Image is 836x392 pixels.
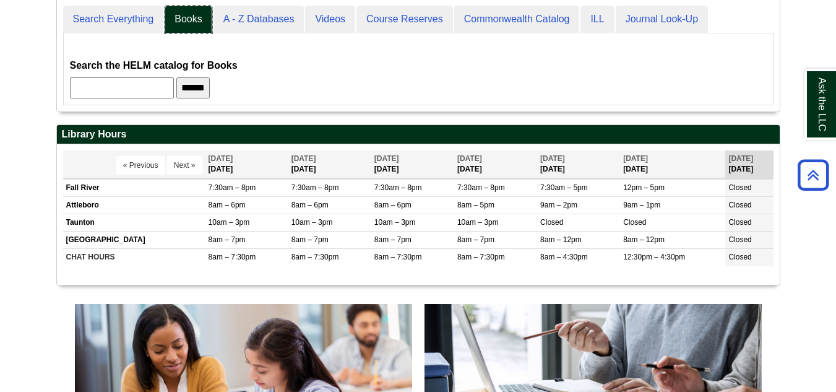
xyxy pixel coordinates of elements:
[457,154,482,163] span: [DATE]
[209,201,246,209] span: 8am – 6pm
[728,218,751,227] span: Closed
[288,150,371,178] th: [DATE]
[374,218,416,227] span: 10am – 3pm
[374,235,412,244] span: 8am – 7pm
[305,6,355,33] a: Videos
[291,154,316,163] span: [DATE]
[63,6,164,33] a: Search Everything
[728,235,751,244] span: Closed
[116,156,165,175] button: « Previous
[371,150,454,178] th: [DATE]
[457,201,494,209] span: 8am – 5pm
[70,40,767,98] div: Books
[540,253,588,261] span: 8am – 4:30pm
[209,235,246,244] span: 8am – 7pm
[623,201,660,209] span: 9am – 1pm
[728,201,751,209] span: Closed
[793,167,833,183] a: Back to Top
[540,183,588,192] span: 7:30am – 5pm
[70,57,238,74] label: Search the HELM catalog for Books
[209,183,256,192] span: 7:30am – 8pm
[374,201,412,209] span: 8am – 6pm
[291,183,339,192] span: 7:30am – 8pm
[165,6,212,33] a: Books
[728,154,753,163] span: [DATE]
[540,218,563,227] span: Closed
[623,253,685,261] span: 12:30pm – 4:30pm
[291,218,333,227] span: 10am – 3pm
[454,6,580,33] a: Commonwealth Catalog
[623,218,646,227] span: Closed
[620,150,725,178] th: [DATE]
[209,218,250,227] span: 10am – 3pm
[623,154,648,163] span: [DATE]
[728,183,751,192] span: Closed
[374,183,422,192] span: 7:30am – 8pm
[374,253,422,261] span: 8am – 7:30pm
[454,150,537,178] th: [DATE]
[63,197,205,214] td: Attleboro
[623,235,665,244] span: 8am – 12pm
[540,154,565,163] span: [DATE]
[725,150,773,178] th: [DATE]
[213,6,304,33] a: A - Z Databases
[209,154,233,163] span: [DATE]
[616,6,708,33] a: Journal Look-Up
[291,235,329,244] span: 8am – 7pm
[63,249,205,266] td: CHAT HOURS
[167,156,202,175] button: Next »
[63,214,205,232] td: Taunton
[728,253,751,261] span: Closed
[580,6,614,33] a: ILL
[63,232,205,249] td: [GEOGRAPHIC_DATA]
[291,201,329,209] span: 8am – 6pm
[291,253,339,261] span: 8am – 7:30pm
[537,150,620,178] th: [DATE]
[209,253,256,261] span: 8am – 7:30pm
[457,183,505,192] span: 7:30am – 8pm
[57,125,780,144] h2: Library Hours
[205,150,288,178] th: [DATE]
[540,235,582,244] span: 8am – 12pm
[356,6,453,33] a: Course Reserves
[457,253,505,261] span: 8am – 7:30pm
[457,218,499,227] span: 10am – 3pm
[540,201,577,209] span: 9am – 2pm
[374,154,399,163] span: [DATE]
[457,235,494,244] span: 8am – 7pm
[623,183,665,192] span: 12pm – 5pm
[63,179,205,196] td: Fall River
